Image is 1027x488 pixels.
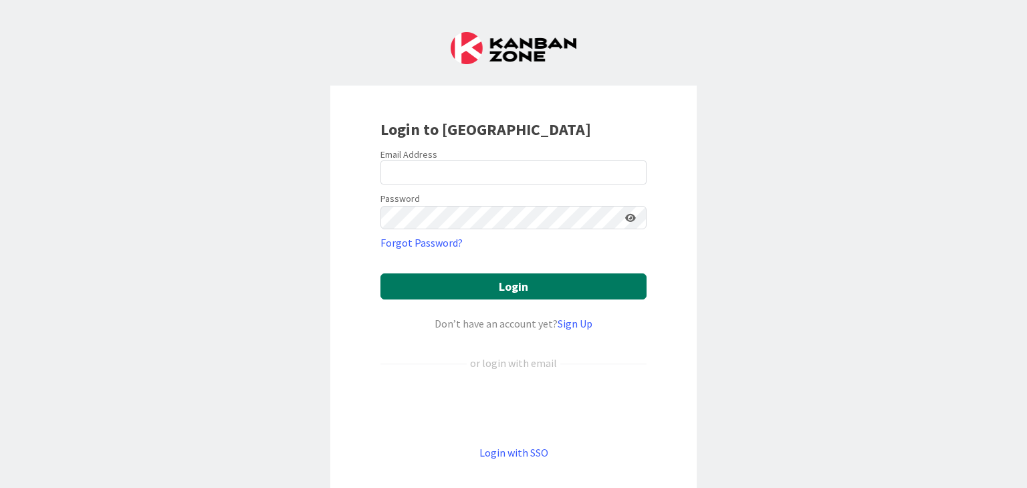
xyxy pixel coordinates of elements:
a: Sign Up [558,317,592,330]
img: Kanban Zone [451,32,576,64]
div: or login with email [467,355,560,371]
a: Login with SSO [479,446,548,459]
a: Forgot Password? [380,235,463,251]
button: Login [380,273,647,299]
label: Password [380,192,420,206]
iframe: Sign in with Google Button [374,393,653,422]
div: Don’t have an account yet? [380,316,647,332]
label: Email Address [380,148,437,160]
b: Login to [GEOGRAPHIC_DATA] [380,119,591,140]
